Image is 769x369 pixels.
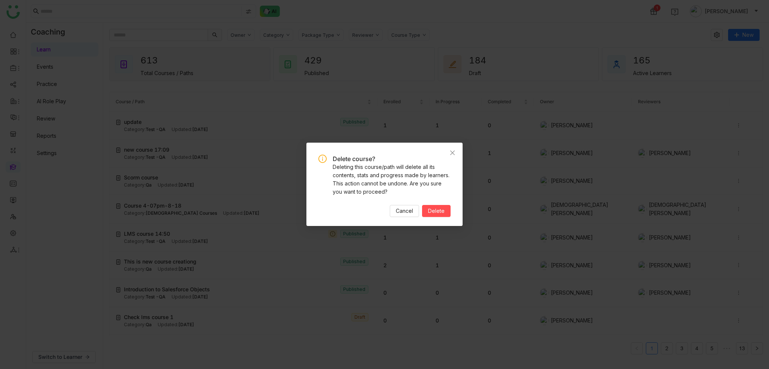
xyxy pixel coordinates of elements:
button: Delete [422,205,451,217]
div: Deleting this course/path will delete all its contents, stats and progress made by learners. This... [333,163,451,196]
span: Cancel [396,207,413,215]
button: Cancel [390,205,419,217]
button: Close [442,143,463,163]
span: Delete [428,207,445,215]
span: Delete course? [333,155,375,163]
